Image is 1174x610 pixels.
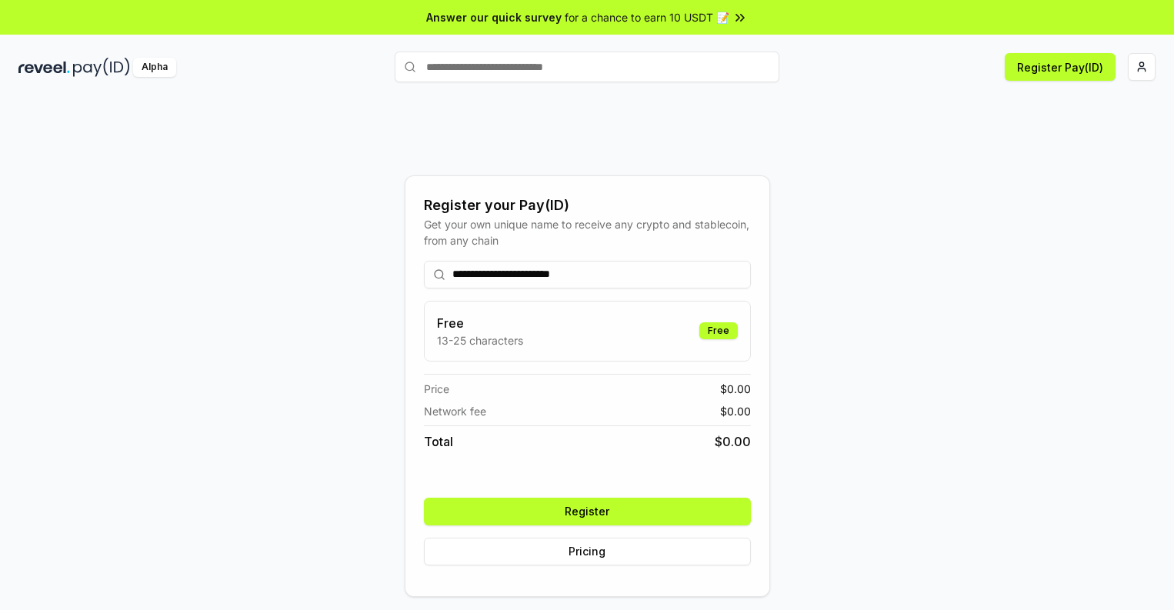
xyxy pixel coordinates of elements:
[424,432,453,451] span: Total
[424,381,449,397] span: Price
[424,195,751,216] div: Register your Pay(ID)
[424,498,751,525] button: Register
[437,332,523,348] p: 13-25 characters
[720,381,751,397] span: $ 0.00
[424,216,751,248] div: Get your own unique name to receive any crypto and stablecoin, from any chain
[565,9,729,25] span: for a chance to earn 10 USDT 📝
[73,58,130,77] img: pay_id
[715,432,751,451] span: $ 0.00
[133,58,176,77] div: Alpha
[424,538,751,565] button: Pricing
[18,58,70,77] img: reveel_dark
[437,314,523,332] h3: Free
[424,403,486,419] span: Network fee
[426,9,562,25] span: Answer our quick survey
[1005,53,1116,81] button: Register Pay(ID)
[699,322,738,339] div: Free
[720,403,751,419] span: $ 0.00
